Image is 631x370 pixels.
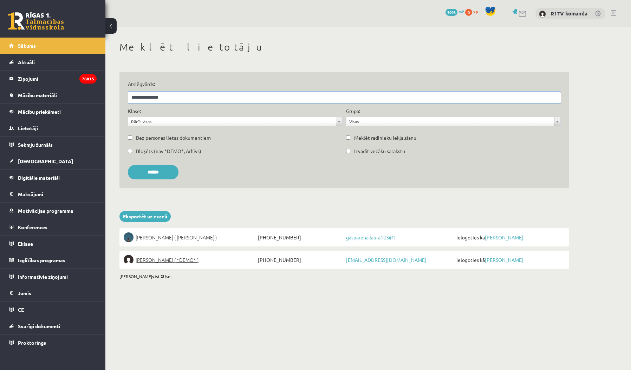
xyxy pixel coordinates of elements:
a: [PERSON_NAME] [485,257,523,263]
a: [PERSON_NAME] ( [PERSON_NAME] ) [124,232,256,242]
span: [PERSON_NAME] ( [PERSON_NAME] ) [136,232,217,242]
a: R1TV komanda [551,10,587,17]
a: 3993 mP [445,9,464,14]
span: xp [473,9,478,14]
label: Bloķēts (nav *DEMO*, Arhīvs) [136,147,201,155]
a: [PERSON_NAME] ( *DEMO* ) [124,255,256,265]
a: Eksportēt uz exceli [119,211,171,222]
b: visi 2 [152,273,163,279]
span: Lietotāji [18,125,38,131]
span: CE [18,306,24,313]
legend: Ziņojumi [18,71,97,87]
a: Maksājumi [9,186,97,202]
a: Eklase [9,236,97,252]
a: gasparena.laura123@i [346,234,395,240]
span: Aktuāli [18,59,35,65]
a: Proktorings [9,335,97,351]
span: Digitālie materiāli [18,174,60,181]
label: Bez personas lietas dokumentiem [136,134,211,141]
a: [EMAIL_ADDRESS][DOMAIN_NAME] [346,257,426,263]
a: Izglītības programas [9,252,97,268]
a: Visas [346,117,560,126]
a: 0 xp [465,9,481,14]
label: Grupa: [346,107,360,115]
a: Mācību priekšmeti [9,104,97,120]
span: 3993 [445,9,457,16]
span: Visas [349,117,551,126]
span: Sākums [18,42,36,49]
span: Ielogoties kā [455,232,565,242]
span: Izglītības programas [18,257,65,263]
span: Sekmju žurnāls [18,141,53,148]
span: 0 [465,9,472,16]
a: Motivācijas programma [9,203,97,219]
label: Izvadīt vecāku sarakstu [354,147,405,155]
a: Mācību materiāli [9,87,97,103]
a: CE [9,302,97,318]
span: Konferences [18,224,47,230]
span: [PHONE_NUMBER] [256,232,344,242]
div: [PERSON_NAME] User [119,273,569,279]
img: R1TV komanda [539,11,546,18]
span: Motivācijas programma [18,207,73,214]
img: Laura Gasparena [124,232,134,242]
span: [PHONE_NUMBER] [256,255,344,265]
span: Ielogoties kā [455,255,565,265]
span: Rādīt visas [131,117,333,126]
a: Konferences [9,219,97,235]
a: Rādīt visas [128,117,342,126]
span: [PERSON_NAME] ( *DEMO* ) [136,255,199,265]
a: Ziņojumi78015 [9,71,97,87]
a: Jumis [9,285,97,301]
span: Informatīvie ziņojumi [18,273,68,280]
a: [DEMOGRAPHIC_DATA] [9,153,97,169]
span: Jumis [18,290,31,296]
span: Proktorings [18,339,46,346]
span: mP [458,9,464,14]
a: Lietotāji [9,120,97,136]
legend: Maksājumi [18,186,97,202]
a: Sekmju žurnāls [9,137,97,153]
a: Sākums [9,38,97,54]
label: Atslēgvārds: [128,80,561,88]
label: Meklēt radinieku iekļaušanu [354,134,416,141]
a: Informatīvie ziņojumi [9,269,97,285]
img: Laura Gasparena [124,255,134,265]
span: [DEMOGRAPHIC_DATA] [18,158,73,164]
label: Klase: [128,107,141,115]
a: Aktuāli [9,54,97,70]
span: Mācību priekšmeti [18,108,61,115]
i: 78015 [79,74,97,84]
span: Mācību materiāli [18,92,57,98]
span: Svarīgi dokumenti [18,323,60,329]
a: Svarīgi dokumenti [9,318,97,334]
a: Rīgas 1. Tālmācības vidusskola [8,12,64,30]
h1: Meklēt lietotāju [119,41,569,53]
span: Eklase [18,240,33,247]
a: Digitālie materiāli [9,170,97,186]
a: [PERSON_NAME] [485,234,523,240]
